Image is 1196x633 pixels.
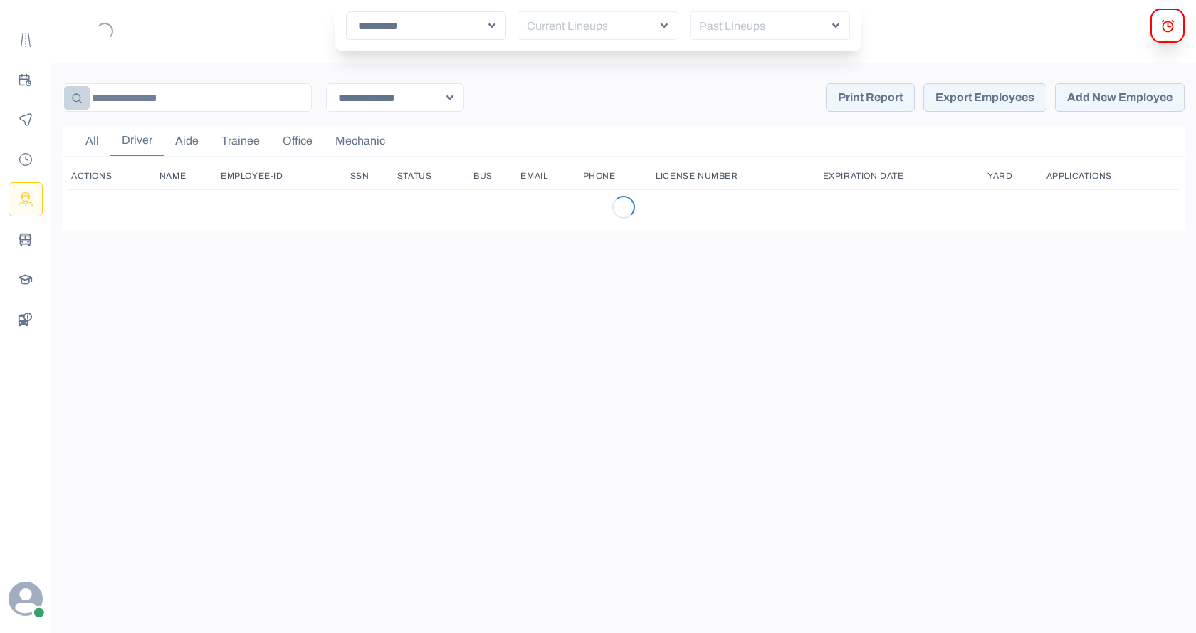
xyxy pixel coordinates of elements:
[324,126,397,156] button: Mechanic
[9,222,43,256] button: Buses
[9,23,43,57] button: Route Templates
[1150,9,1185,43] button: alerts Modal
[1044,162,1179,189] th: Applications
[923,83,1046,112] button: Export Employees
[826,83,915,112] button: Print Report
[1055,83,1185,112] button: Add New Employee
[9,103,43,137] button: Monitoring
[74,126,110,156] button: All
[9,302,43,336] button: BusData
[157,162,218,189] th: Name
[1067,90,1173,104] p: Add New Employee
[9,142,43,177] button: Payroll
[347,162,394,189] th: SSN
[9,262,43,296] button: Schools
[164,126,210,156] button: Aide
[820,162,985,189] th: Expiration Date
[580,162,654,189] th: Phone
[9,63,43,97] button: Planning
[68,162,157,189] th: Actions
[985,162,1043,189] th: Yard
[9,182,43,216] button: Drivers
[518,162,579,189] th: Email
[653,162,819,189] th: License Number
[210,126,271,156] button: Trainee
[110,126,164,156] button: Driver
[693,18,835,35] p: Past Lineups
[218,162,347,189] th: Employee-ID
[9,582,43,616] svg: avatar
[471,162,518,189] th: Bus
[935,90,1034,104] p: Export Employees
[394,162,471,189] th: Status
[838,90,903,104] p: Print Report
[521,18,663,35] p: Current Lineups
[271,126,324,156] button: Office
